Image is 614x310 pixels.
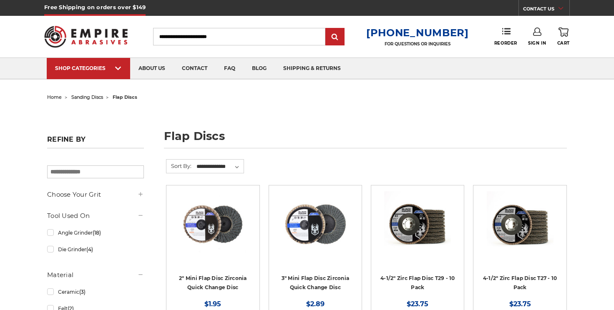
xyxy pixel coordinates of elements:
img: Black Hawk 4-1/2" x 7/8" Flap Disc Type 27 - 10 Pack [487,191,554,258]
img: Black Hawk Abrasives 2-inch Zirconia Flap Disc with 60 Grit Zirconia for Smooth Finishing [179,191,246,258]
a: 4-1/2" Zirc Flap Disc T29 - 10 Pack [380,275,455,291]
a: Reorder [494,27,517,45]
a: shipping & returns [275,58,349,79]
h5: Tool Used On [47,211,144,221]
a: Die Grinder [47,242,144,257]
a: Cart [557,27,570,46]
span: $23.75 [407,300,428,308]
a: contact [174,58,216,79]
span: $2.89 [306,300,325,308]
a: faq [216,58,244,79]
div: SHOP CATEGORIES [55,65,122,71]
label: Sort By: [166,160,191,172]
a: Black Hawk 4-1/2" x 7/8" Flap Disc Type 27 - 10 Pack [479,191,560,272]
a: CONTACT US [523,4,569,16]
img: BHA 3" Quick Change 60 Grit Flap Disc for Fine Grinding and Finishing [282,191,349,258]
input: Submit [327,29,343,45]
a: 2" Mini Flap Disc Zirconia Quick Change Disc [179,275,247,291]
a: Black Hawk Abrasives 2-inch Zirconia Flap Disc with 60 Grit Zirconia for Smooth Finishing [172,191,253,272]
a: home [47,94,62,100]
a: about us [130,58,174,79]
a: blog [244,58,275,79]
a: Angle Grinder [47,225,144,240]
img: Empire Abrasives [44,20,128,53]
a: 4.5" Black Hawk Zirconia Flap Disc 10 Pack [377,191,458,272]
span: (3) [79,289,86,295]
span: Cart [557,40,570,46]
span: $1.95 [204,300,221,308]
a: [PHONE_NUMBER] [366,27,469,39]
h1: flap discs [164,130,567,148]
a: Ceramic [47,285,144,299]
h5: Choose Your Grit [47,190,144,200]
a: sanding discs [71,94,103,100]
a: BHA 3" Quick Change 60 Grit Flap Disc for Fine Grinding and Finishing [275,191,356,272]
span: (18) [93,230,101,236]
h5: Refine by [47,135,144,148]
span: flap discs [113,94,137,100]
span: Reorder [494,40,517,46]
p: FOR QUESTIONS OR INQUIRIES [366,41,469,47]
h5: Material [47,270,144,280]
img: 4.5" Black Hawk Zirconia Flap Disc 10 Pack [384,191,451,258]
span: (4) [86,246,93,252]
span: $23.75 [509,300,531,308]
span: Sign In [528,40,546,46]
select: Sort By: [195,160,244,173]
a: 3" Mini Flap Disc Zirconia Quick Change Disc [282,275,350,291]
a: 4-1/2" Zirc Flap Disc T27 - 10 Pack [483,275,557,291]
